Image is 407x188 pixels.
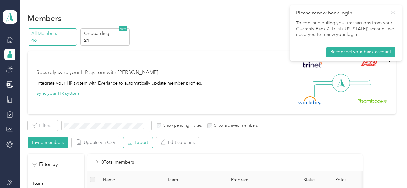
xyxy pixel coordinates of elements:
[212,123,258,129] label: Show archived members
[358,98,387,103] img: BambooHR
[326,47,395,57] button: Reconnect your bank account
[31,30,75,37] p: All Members
[37,69,158,76] div: Securely sync your HR system with [PERSON_NAME]
[72,137,120,148] button: Update via CSV
[28,120,58,131] button: Filters
[296,9,386,17] p: Please renew bank login
[301,60,324,69] img: Trinet
[298,96,321,105] img: Workday
[84,37,128,44] p: 24
[161,123,202,129] label: Show pending invites
[103,177,157,183] span: Name
[361,59,377,66] img: ADP
[101,159,134,166] p: 0 Total members
[84,30,128,37] p: Onboarding
[28,137,68,148] button: Invite members
[28,15,62,22] h1: Members
[123,137,153,148] button: Export
[156,137,199,148] button: Edit columns
[119,26,127,31] span: NEW
[296,20,395,38] p: To continue pulling your transactions from your Guaranty Bank & Trust ([US_STATE]) account, we ne...
[314,84,336,97] img: Line Left Down
[312,68,334,82] img: Line Left Up
[37,80,202,86] div: Integrate your HR system with Everlance to automatically update member profiles.
[32,160,58,168] p: Filter by
[349,84,371,98] img: Line Right Down
[37,90,79,97] button: Sync your HR system
[31,37,75,44] p: 46
[348,68,370,82] img: Line Right Up
[371,152,407,188] iframe: Everlance-gr Chat Button Frame
[32,180,43,187] p: Team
